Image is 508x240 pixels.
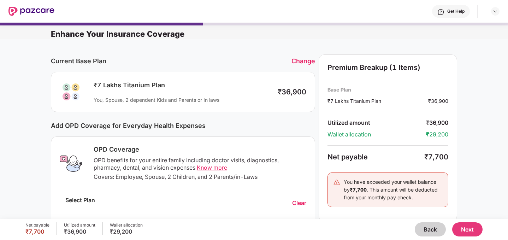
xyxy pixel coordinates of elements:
img: svg+xml;base64,PHN2ZyBpZD0iSGVscC0zMngzMiIgeG1sbnM9Imh0dHA6Ly93d3cudzMub3JnLzIwMDAvc3ZnIiB3aWR0aD... [437,8,444,16]
div: ₹7,700 [25,228,49,235]
div: Net payable [327,153,424,161]
div: ₹7 Lakhs Titanium Plan [327,97,428,105]
div: Utilized amount [327,119,426,127]
div: ₹29,200 [426,131,448,138]
div: ₹36,900 [64,228,95,235]
div: ₹36,900 [426,119,448,127]
button: Back [415,222,446,236]
div: Enhance Your Insurance Coverage [51,29,508,39]
div: Premium Breakup (1 Items) [327,63,448,72]
div: ₹36,900 [278,88,306,96]
div: You, Spouse, 2 dependent Kids and Parents or In laws [94,96,271,103]
div: ₹7 Lakhs Titanium Plan [94,81,271,89]
span: Know more [197,164,227,171]
div: ₹29,200 [110,228,143,235]
img: OPD Coverage [60,152,82,175]
b: ₹7,700 [350,187,367,193]
div: ₹7,700 [424,153,448,161]
div: Covers: Employee, Spouse, 2 Children, and 2 Parents/in-Laws [94,173,306,181]
div: Wallet allocation [327,131,426,138]
img: svg+xml;base64,PHN2ZyB3aWR0aD0iODAiIGhlaWdodD0iODAiIHZpZXdCb3g9IjAgMCA4MCA4MCIgZmlsbD0ibm9uZSIgeG... [60,81,82,103]
div: Add OPD Coverage for Everyday Health Expenses [51,122,315,129]
button: Next [452,222,483,236]
div: ₹36,900 [428,97,448,105]
div: Select Plan [60,197,101,210]
div: OPD benefits for your entire family including doctor visits, diagnostics, pharmacy, dental, and v... [94,157,306,171]
img: svg+xml;base64,PHN2ZyB4bWxucz0iaHR0cDovL3d3dy53My5vcmcvMjAwMC9zdmciIHdpZHRoPSIyNCIgaGVpZ2h0PSIyNC... [333,179,340,186]
img: svg+xml;base64,PHN2ZyBpZD0iRHJvcGRvd24tMzJ4MzIiIHhtbG5zPSJodHRwOi8vd3d3LnczLm9yZy8yMDAwL3N2ZyIgd2... [492,8,498,14]
div: Get Help [447,8,465,14]
div: Clear [292,199,306,207]
div: Base Plan [327,86,448,93]
img: New Pazcare Logo [8,7,54,16]
div: Current Base Plan [51,57,291,65]
div: You have exceeded your wallet balance by . This amount will be deducted from your monthly pay check. [344,178,443,201]
div: Change [291,57,315,65]
div: Utilized amount [64,222,95,228]
div: Net payable [25,222,49,228]
div: OPD Coverage [94,145,306,154]
div: Wallet allocation [110,222,143,228]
